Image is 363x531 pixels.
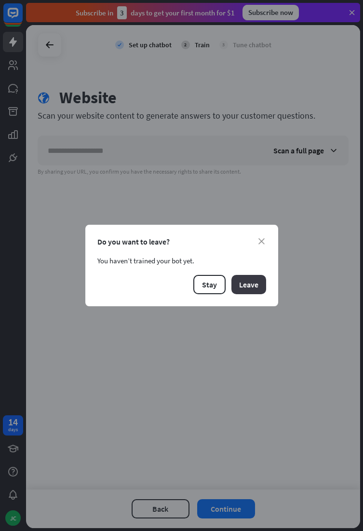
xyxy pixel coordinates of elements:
i: close [258,238,265,245]
button: Stay [193,275,226,294]
button: Leave [231,275,266,294]
button: Open LiveChat chat widget [8,4,37,33]
div: You haven’t trained your bot yet. [97,256,266,265]
div: Do you want to leave? [97,237,266,246]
